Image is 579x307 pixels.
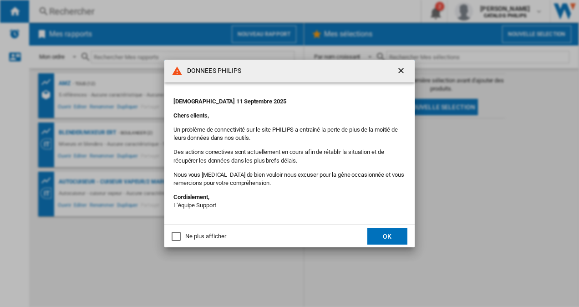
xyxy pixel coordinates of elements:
button: OK [367,228,407,245]
p: Un problème de connectivité sur le site PHILIPS a entraîné la perte de plus de la moitié de leurs... [173,126,406,142]
button: getI18NText('BUTTONS.CLOSE_DIALOG') [393,62,411,80]
strong: Chers clients, [173,112,209,119]
md-checkbox: Ne plus afficher [172,232,226,241]
div: Ne plus afficher [185,232,226,240]
ng-md-icon: getI18NText('BUTTONS.CLOSE_DIALOG') [396,66,407,77]
strong: [DEMOGRAPHIC_DATA] 11 Septembre 2025 [173,98,286,105]
strong: Cordialement, [173,194,209,200]
p: Des actions correctives sont actuellement en cours afin de rétablir la situation et de récupérer ... [173,148,406,164]
h4: DONNEES PHILIPS [183,67,242,76]
p: L’équipe Support [173,193,406,210]
p: Nous vous [MEDICAL_DATA] de bien vouloir nous excuser pour la gêne occasionnée et vous remercions... [173,171,406,187]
